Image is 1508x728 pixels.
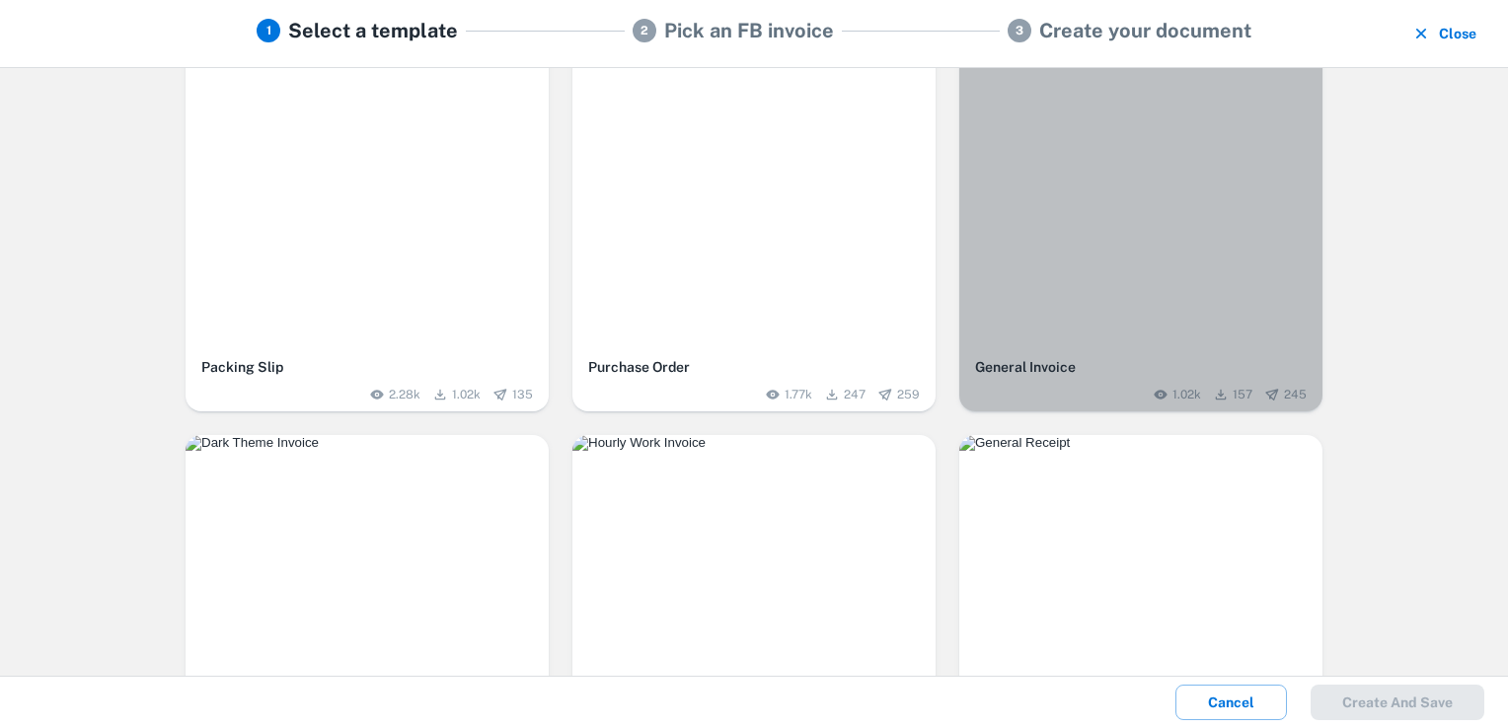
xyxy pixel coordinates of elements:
[588,356,920,378] h6: Purchase Order
[512,386,533,403] span: 135
[664,16,834,45] h5: Pick an FB invoice
[186,435,549,451] img: Dark Theme Invoice
[844,386,866,403] span: 247
[1039,16,1251,45] h5: Create your document
[785,386,812,403] span: 1.77k
[1175,685,1287,720] button: Cancel
[1016,24,1023,37] text: 3
[572,435,936,451] img: Hourly Work Invoice
[266,24,271,37] text: 1
[389,386,420,403] span: 2.28k
[288,16,458,45] h5: Select a template
[1284,386,1307,403] span: 245
[1172,386,1201,403] span: 1.02k
[452,386,481,403] span: 1.02k
[975,356,1307,378] h6: General Invoice
[201,356,533,378] h6: Packing Slip
[641,24,648,37] text: 2
[959,435,1322,451] img: General Receipt
[1233,386,1252,403] span: 157
[897,386,920,403] span: 259
[1407,16,1484,51] button: Close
